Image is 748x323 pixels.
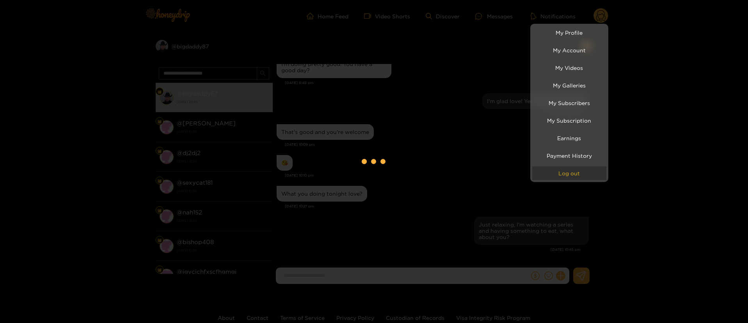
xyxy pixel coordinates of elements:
[532,166,606,180] button: Log out
[532,26,606,39] a: My Profile
[532,61,606,75] a: My Videos
[532,114,606,127] a: My Subscription
[532,43,606,57] a: My Account
[532,79,606,92] a: My Galleries
[532,149,606,162] a: Payment History
[532,96,606,110] a: My Subscribers
[532,131,606,145] a: Earnings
